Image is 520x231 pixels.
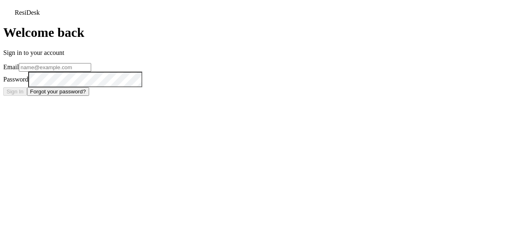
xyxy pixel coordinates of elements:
[3,3,15,15] img: ResiDesk Logo
[3,63,19,70] label: Email
[3,87,27,96] button: Sign In
[19,63,91,72] input: name@example.com
[15,9,40,16] span: ResiDesk
[3,25,517,40] h1: Welcome back
[27,87,89,96] button: Forgot your password?
[3,76,28,83] label: Password
[3,49,517,57] p: Sign in to your account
